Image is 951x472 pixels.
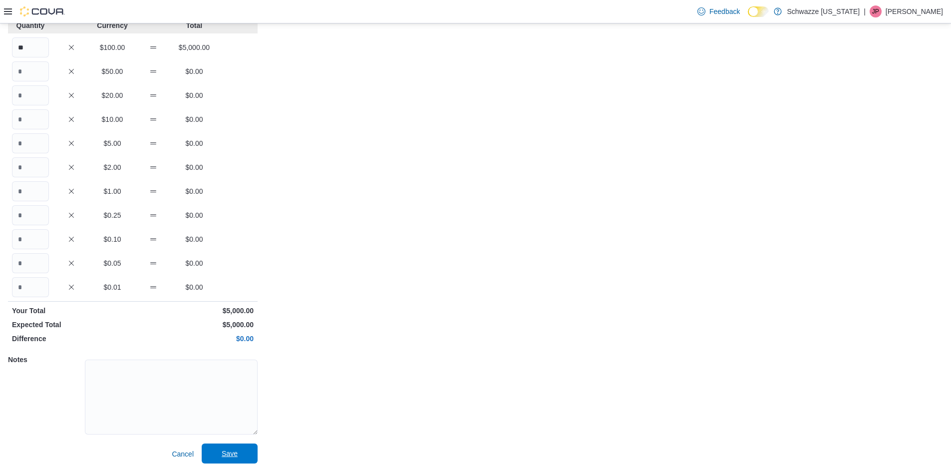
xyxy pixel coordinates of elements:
[176,20,213,30] p: Total
[12,277,49,297] input: Quantity
[94,138,131,148] p: $5.00
[168,444,198,464] button: Cancel
[20,6,65,16] img: Cova
[94,162,131,172] p: $2.00
[94,258,131,268] p: $0.05
[176,186,213,196] p: $0.00
[135,320,254,330] p: $5,000.00
[12,320,131,330] p: Expected Total
[94,210,131,220] p: $0.25
[94,234,131,244] p: $0.10
[12,61,49,81] input: Quantity
[872,5,879,17] span: JP
[693,1,744,21] a: Feedback
[135,334,254,344] p: $0.00
[176,162,213,172] p: $0.00
[12,85,49,105] input: Quantity
[135,306,254,316] p: $5,000.00
[94,282,131,292] p: $0.01
[94,42,131,52] p: $100.00
[94,66,131,76] p: $50.00
[886,5,943,17] p: [PERSON_NAME]
[864,5,866,17] p: |
[176,282,213,292] p: $0.00
[222,449,238,459] span: Save
[12,253,49,273] input: Quantity
[94,20,131,30] p: Currency
[202,444,258,464] button: Save
[94,90,131,100] p: $20.00
[94,186,131,196] p: $1.00
[176,234,213,244] p: $0.00
[176,42,213,52] p: $5,000.00
[172,449,194,459] span: Cancel
[12,37,49,57] input: Quantity
[12,109,49,129] input: Quantity
[12,20,49,30] p: Quantity
[176,210,213,220] p: $0.00
[12,306,131,316] p: Your Total
[12,334,131,344] p: Difference
[176,258,213,268] p: $0.00
[12,157,49,177] input: Quantity
[8,350,83,370] h5: Notes
[176,66,213,76] p: $0.00
[12,205,49,225] input: Quantity
[709,6,740,16] span: Feedback
[176,90,213,100] p: $0.00
[748,6,769,17] input: Dark Mode
[12,133,49,153] input: Quantity
[176,138,213,148] p: $0.00
[12,181,49,201] input: Quantity
[12,229,49,249] input: Quantity
[176,114,213,124] p: $0.00
[94,114,131,124] p: $10.00
[787,5,860,17] p: Schwazze [US_STATE]
[870,5,882,17] div: Jimmy Peters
